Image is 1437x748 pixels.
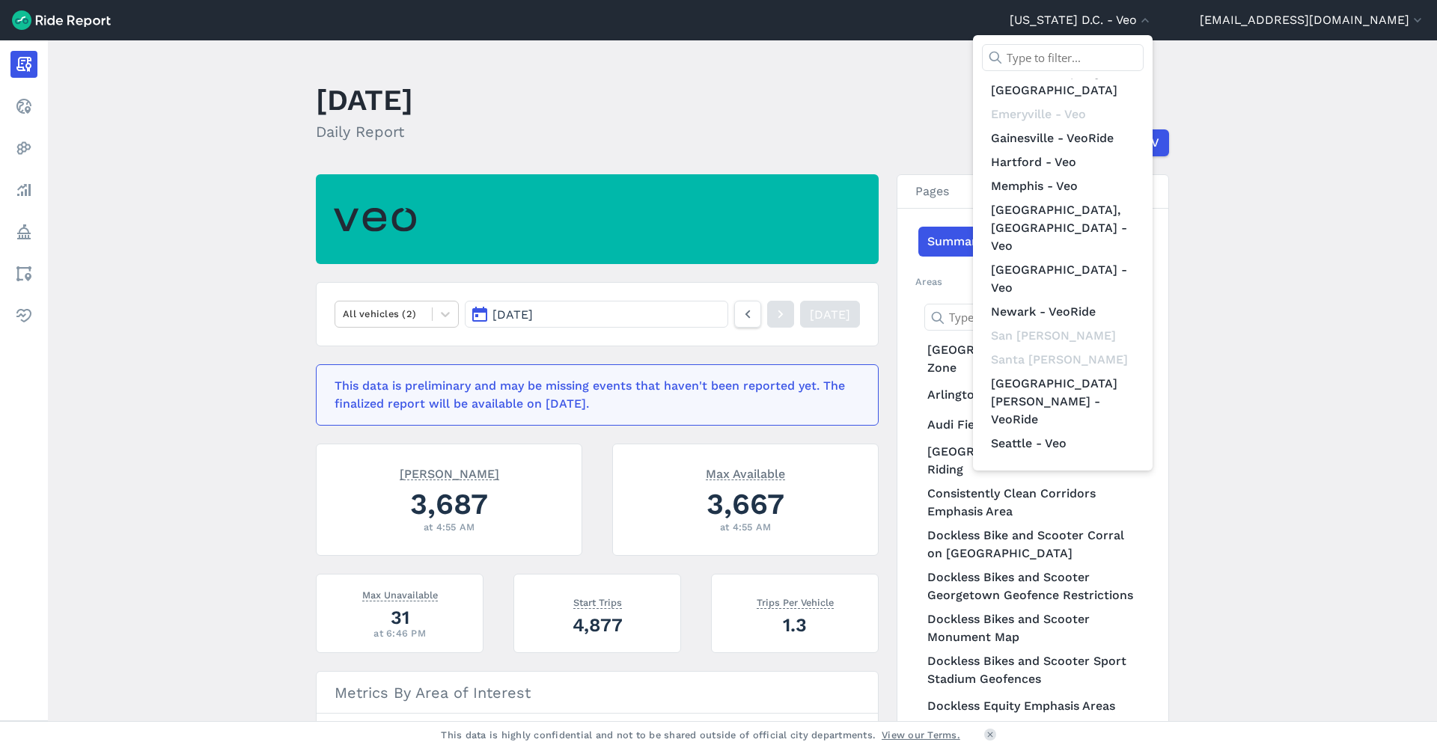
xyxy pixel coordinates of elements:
a: [US_STATE] Springs - [GEOGRAPHIC_DATA] [982,61,1144,102]
a: [GEOGRAPHIC_DATA], [GEOGRAPHIC_DATA] - Veo [982,198,1144,258]
a: Seattle - Veo [982,432,1144,456]
a: [GEOGRAPHIC_DATA][PERSON_NAME] - VeoRide [982,372,1144,432]
a: Memphis - Veo [982,174,1144,198]
a: [GEOGRAPHIC_DATA] - Veo [982,258,1144,300]
a: [US_STATE] A & M - Veoride [982,456,1144,497]
input: Type to filter... [982,44,1144,71]
div: Santa [PERSON_NAME] [982,348,1144,372]
a: Hartford - Veo [982,150,1144,174]
div: Emeryville - Veo [982,102,1144,126]
div: San [PERSON_NAME] [982,324,1144,348]
a: Newark - VeoRide [982,300,1144,324]
a: Gainesville - VeoRide [982,126,1144,150]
